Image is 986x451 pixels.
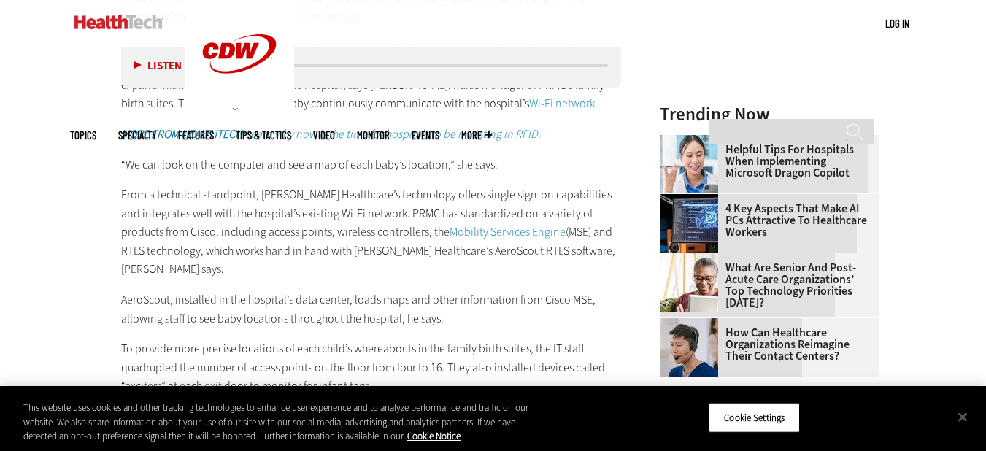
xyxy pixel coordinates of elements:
[74,15,163,29] img: Home
[236,130,291,141] a: Tips & Tactics
[660,144,870,179] a: Helpful Tips for Hospitals When Implementing Microsoft Dragon Copilot
[121,339,622,396] p: To provide more precise locations of each child’s whereabouts in the family birth suites, the IT ...
[660,194,718,253] img: Desktop monitor with brain AI concept
[660,253,718,312] img: Older person using tablet
[660,203,870,238] a: 4 Key Aspects That Make AI PCs Attractive to Healthcare Workers
[121,155,622,174] p: “We can look on the computer and see a map of each baby’s location,” she says.
[23,401,542,444] div: This website uses cookies and other tracking technologies to enhance user experience and to analy...
[709,402,800,433] button: Cookie Settings
[70,130,96,141] span: Topics
[461,130,492,141] span: More
[121,185,622,279] p: From a technical standpoint, [PERSON_NAME] Healthcare’s technology offers single sign-on capabili...
[412,130,439,141] a: Events
[121,290,622,328] p: AeroScout, installed in the hospital’s data center, loads maps and other information from Cisco M...
[660,318,718,377] img: Healthcare contact center
[178,130,214,141] a: Features
[660,135,718,193] img: Doctor using phone to dictate to tablet
[407,430,461,442] a: More information about your privacy
[118,130,156,141] span: Specialty
[313,130,335,141] a: Video
[660,253,725,265] a: Older person using tablet
[660,327,870,362] a: How Can Healthcare Organizations Reimagine Their Contact Centers?
[885,16,909,31] div: User menu
[660,318,725,330] a: Healthcare contact center
[660,194,725,206] a: Desktop monitor with brain AI concept
[885,17,909,30] a: Log in
[185,96,294,112] a: CDW
[660,262,870,309] a: What Are Senior and Post-Acute Care Organizations’ Top Technology Priorities [DATE]?
[660,105,879,123] h3: Trending Now
[357,130,390,141] a: MonITor
[947,401,979,433] button: Close
[450,224,566,239] a: Mobility Services Engine
[660,135,725,147] a: Doctor using phone to dictate to tablet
